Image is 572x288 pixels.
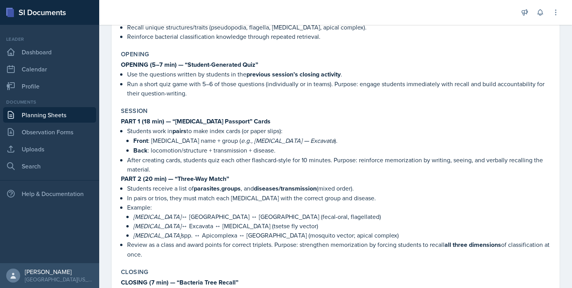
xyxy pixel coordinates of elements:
p: Reinforce bacterial classification knowledge through repeated retrieval. [127,32,550,41]
em: [MEDICAL_DATA] [133,231,181,239]
strong: Back [133,146,148,155]
a: Calendar [3,61,96,77]
div: Leader [3,36,96,43]
p: Students receive a list of , , and (mixed order). [127,184,550,193]
strong: all three dimensions [445,240,501,249]
em: [MEDICAL_DATA] [133,222,181,230]
a: Uploads [3,141,96,157]
p: ↔ [GEOGRAPHIC_DATA] ↔ [GEOGRAPHIC_DATA] (fecal-oral, flagellated) [133,212,550,221]
strong: diseases/transmission [254,184,317,193]
strong: parasites [194,184,220,193]
div: Help & Documentation [3,186,96,201]
strong: PART 2 (20 min) — “Three-Way Match” [121,174,229,183]
strong: CLOSING (7 min) — “Bacteria Tree Recall” [121,278,238,287]
p: Use the questions written by students in the . [127,69,550,79]
strong: OPENING (5–7 min) — “Student-Generated Quiz” [121,60,258,69]
a: Search [3,158,96,174]
p: Review as a class and award points for correct triplets. Purpose: strengthen memorization by forc... [127,240,550,259]
p: Example: [127,203,550,212]
a: Planning Sheets [3,107,96,123]
em: [MEDICAL_DATA] [133,212,181,221]
p: : [MEDICAL_DATA] name + group ( ). [133,136,550,146]
div: [PERSON_NAME] [25,268,93,276]
div: [GEOGRAPHIC_DATA][US_STATE] [25,276,93,283]
em: e.g., [MEDICAL_DATA] — Excavata [241,136,334,145]
strong: groups [221,184,241,193]
strong: PART 1 (18 min) — “[MEDICAL_DATA] Passport” Cards [121,117,270,126]
p: spp. ↔ Apicomplexa ↔ [GEOGRAPHIC_DATA] (mosquito vector; apical complex) [133,231,550,240]
label: Opening [121,50,149,58]
p: : locomotion/structure + transmission + disease. [133,146,550,155]
strong: previous session’s closing activity [246,70,341,79]
a: Dashboard [3,44,96,60]
p: In pairs or trios, they must match each [MEDICAL_DATA] with the correct group and disease. [127,193,550,203]
strong: Front [133,136,148,145]
p: After creating cards, students quiz each other flashcard-style for 10 minutes. Purpose: reinforce... [127,155,550,174]
strong: pairs [172,127,186,135]
label: Session [121,107,148,115]
p: ↔ Excavata ↔ [MEDICAL_DATA] (tsetse fly vector) [133,221,550,231]
p: Recall unique structures/traits (pseudopodia, flagella, [MEDICAL_DATA], apical complex). [127,23,550,32]
a: Profile [3,78,96,94]
p: Run a short quiz game with 5–6 of those questions (individually or in teams). Purpose: engage stu... [127,79,550,98]
a: Observation Forms [3,124,96,140]
label: Closing [121,268,148,276]
div: Documents [3,99,96,106]
p: Students work in to make index cards (or paper slips): [127,126,550,136]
